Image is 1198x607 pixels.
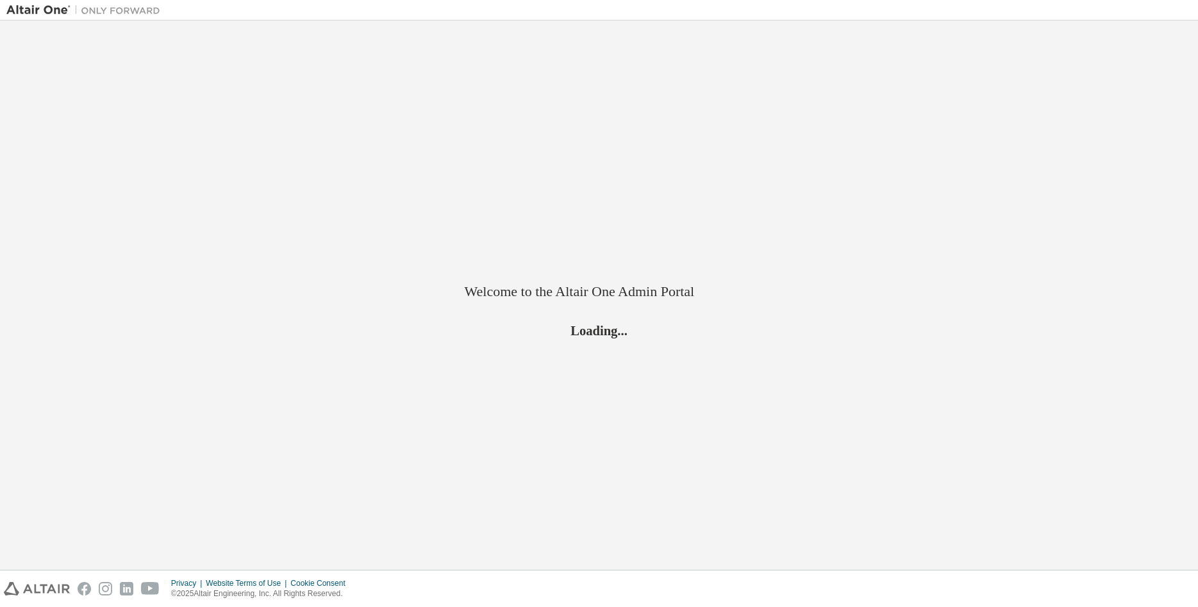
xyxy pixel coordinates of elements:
[120,582,133,595] img: linkedin.svg
[78,582,91,595] img: facebook.svg
[465,283,734,301] h2: Welcome to the Altair One Admin Portal
[465,322,734,338] h2: Loading...
[6,4,167,17] img: Altair One
[290,578,353,588] div: Cookie Consent
[4,582,70,595] img: altair_logo.svg
[99,582,112,595] img: instagram.svg
[171,588,353,599] p: © 2025 Altair Engineering, Inc. All Rights Reserved.
[141,582,160,595] img: youtube.svg
[206,578,290,588] div: Website Terms of Use
[171,578,206,588] div: Privacy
